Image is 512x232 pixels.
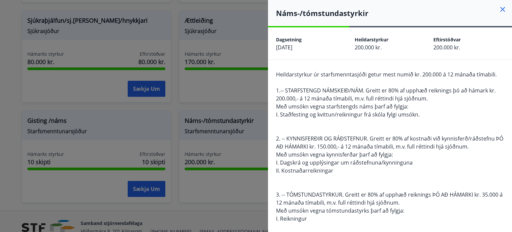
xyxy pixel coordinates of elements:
[433,36,461,43] span: Eftirstöðvar
[276,167,333,174] span: II. Kostnaðarreikningar
[276,103,408,110] span: Með umsókn vegna starfstengds náms þarf að fylgja:
[355,36,388,43] span: Heildarstyrkur
[276,8,512,18] h4: Náms-/tómstundastyrkir
[276,44,292,51] span: [DATE]
[276,207,404,214] span: Með umsókn vegna tómstundastyrks þarf að fylgja:
[276,71,497,78] span: Heildarstyrkur úr starfsmenntasjóði getur mest numið kr. 200.000 á 12 mánaða tímabili.
[355,44,382,51] span: 200.000 kr.
[276,36,302,43] span: Dagsetning
[276,215,307,222] span: I. Reikningur
[433,44,460,51] span: 200.000 kr.
[276,159,413,166] span: I. Dagskrá og upplýsingar um ráðstefnuna/kynninguna
[276,135,503,150] span: 2. -- KYNNISFERÐIR OG RÁÐSTEFNUR. Greitt er 80% af kostnaði við kynnisferð/ráðstefnu ÞÓ AÐ HÁMARK...
[276,191,503,206] span: 3. -- TÓMSTUNDASTYRKUR. Greitt er 80% af upphæð reiknings ÞÓ AÐ HÁMARKI kr. 35.000 á 12 mánaða tí...
[276,151,393,158] span: Með umsókn vegna kynnisferðar þarf að fylgja:
[276,87,496,102] span: 1.-- STARFSTENGD NÁMSKEIÐ/NÁM. Greitt er 80% af upphæð reiknings þó að hámark kr. 200.000,- á 12 ...
[276,111,420,118] span: I. Staðfesting og kvittun/reikningur frá skóla fylgi umsókn.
